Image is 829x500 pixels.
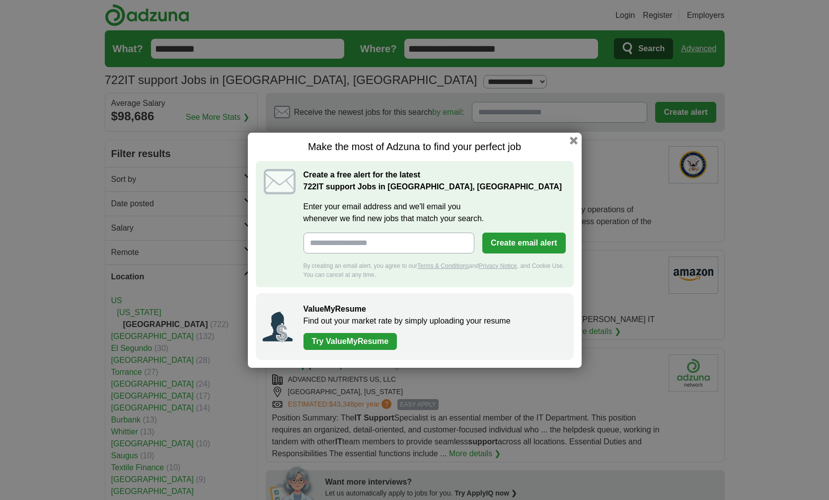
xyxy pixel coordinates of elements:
a: Terms & Conditions [417,262,469,269]
p: Find out your market rate by simply uploading your resume [303,315,564,327]
button: Create email alert [482,233,565,253]
span: 722 [303,181,317,193]
h2: ValueMyResume [303,303,564,315]
label: Enter your email address and we'll email you whenever we find new jobs that match your search. [303,201,566,225]
div: By creating an email alert, you agree to our and , and Cookie Use. You can cancel at any time. [303,261,566,279]
img: icon_email.svg [264,169,296,194]
a: Privacy Notice [479,262,517,269]
a: Try ValueMyResume [303,333,397,350]
h2: Create a free alert for the latest [303,169,566,193]
h1: Make the most of Adzuna to find your perfect job [256,141,574,153]
strong: IT support Jobs in [GEOGRAPHIC_DATA], [GEOGRAPHIC_DATA] [303,182,562,191]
